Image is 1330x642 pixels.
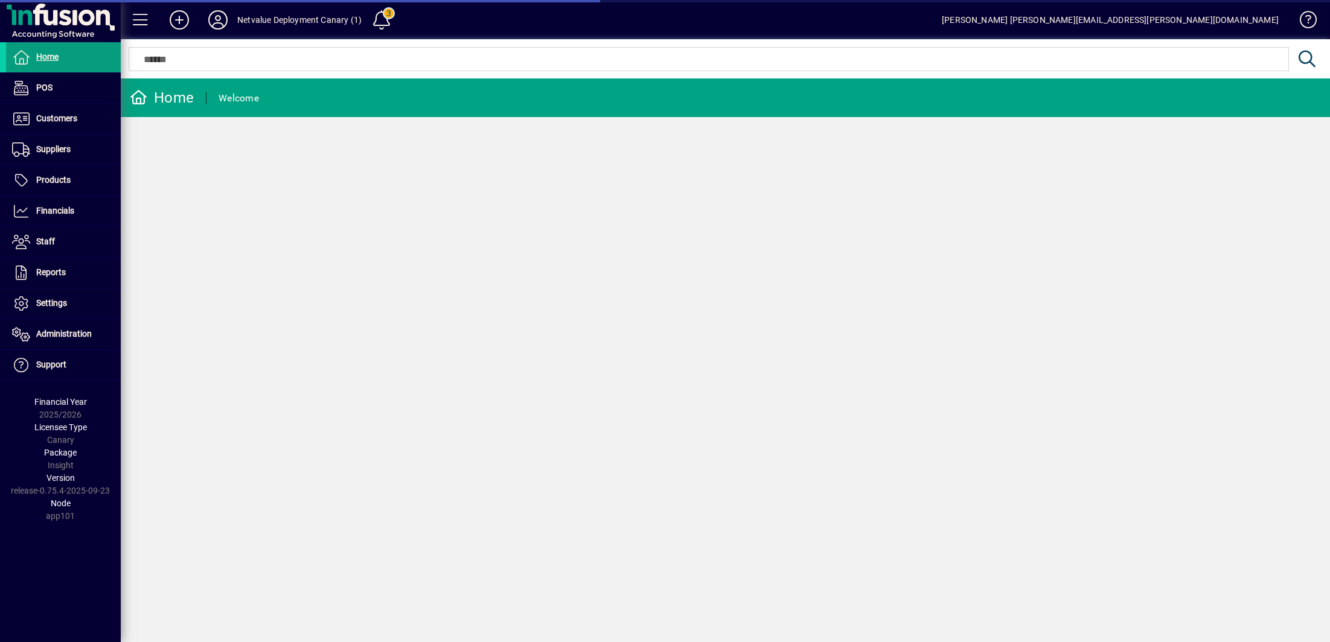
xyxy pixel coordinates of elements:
[34,397,87,407] span: Financial Year
[36,298,67,308] span: Settings
[36,267,66,277] span: Reports
[36,329,92,338] span: Administration
[237,10,362,30] div: Netvalue Deployment Canary (1)
[1291,2,1315,42] a: Knowledge Base
[6,73,121,103] a: POS
[6,227,121,257] a: Staff
[36,52,59,62] span: Home
[6,319,121,349] a: Administration
[6,196,121,226] a: Financials
[942,10,1279,30] div: [PERSON_NAME] [PERSON_NAME][EMAIL_ADDRESS][PERSON_NAME][DOMAIN_NAME]
[130,88,194,107] div: Home
[6,104,121,134] a: Customers
[6,350,121,380] a: Support
[6,165,121,195] a: Products
[6,135,121,165] a: Suppliers
[34,422,87,432] span: Licensee Type
[36,83,53,92] span: POS
[160,9,199,31] button: Add
[36,175,71,185] span: Products
[6,258,121,288] a: Reports
[46,473,75,483] span: Version
[36,360,66,369] span: Support
[36,144,71,154] span: Suppliers
[51,498,71,508] span: Node
[44,448,77,457] span: Package
[199,9,237,31] button: Profile
[6,288,121,319] a: Settings
[36,237,55,246] span: Staff
[36,206,74,215] span: Financials
[36,113,77,123] span: Customers
[219,89,259,108] div: Welcome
